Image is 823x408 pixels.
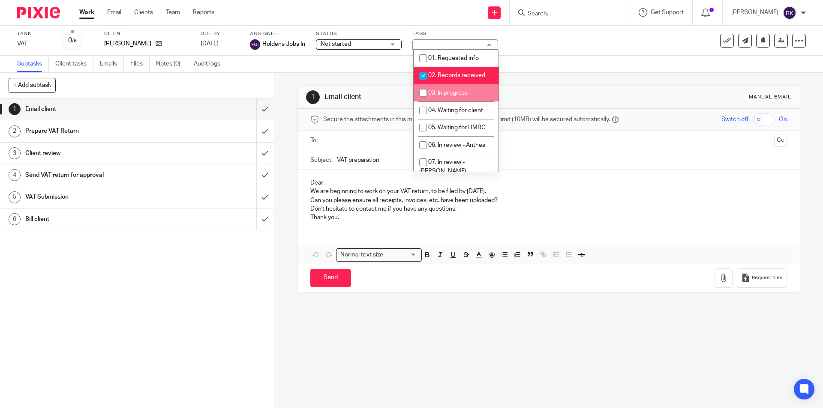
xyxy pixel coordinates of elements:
[338,250,385,259] span: Normal text size
[100,56,124,72] a: Emails
[752,274,782,281] span: Request files
[104,30,190,37] label: Client
[9,103,21,115] div: 1
[194,56,227,72] a: Audit logs
[17,7,60,18] img: Pixie
[25,191,174,203] h1: VAT Submission
[783,6,796,20] img: svg%3E
[386,250,417,259] input: Search for option
[25,103,174,116] h1: Email client
[316,30,402,37] label: Status
[310,213,787,222] p: Thank you.
[25,213,174,226] h1: Bill client
[428,90,468,96] span: 03. In progress
[9,125,21,137] div: 2
[721,115,748,124] span: Switch off
[9,213,21,225] div: 6
[9,169,21,181] div: 4
[419,159,466,174] span: 07. In review - [PERSON_NAME]
[412,30,498,37] label: Tags
[156,56,187,72] a: Notes (0)
[336,248,422,262] div: Search for option
[201,30,239,37] label: Due by
[262,40,305,48] span: Holdens Jobs In
[731,8,778,17] p: [PERSON_NAME]
[107,8,121,17] a: Email
[428,107,483,113] span: 04. Waiting for client
[323,115,610,124] span: Secure the attachments in this message. Files exceeding the size limit (10MB) will be secured aut...
[321,41,351,47] span: Not started
[324,92,567,101] h1: Email client
[310,136,320,145] label: To:
[79,8,94,17] a: Work
[310,179,787,187] p: Dear ,
[193,8,214,17] a: Reports
[737,268,787,288] button: Request files
[310,196,787,205] p: Can you please ensure all receipts, invoices, etc. have been uploaded?
[201,41,219,47] span: [DATE]
[166,8,180,17] a: Team
[9,78,56,92] button: + Add subtask
[9,147,21,159] div: 3
[310,269,351,287] input: Send
[25,147,174,160] h1: Client review
[25,125,174,137] h1: Prepare VAT Return
[749,94,791,101] div: Manual email
[428,142,485,148] span: 06. In review - Anthea
[310,187,787,196] p: We are beginning to work on your VAT return, to be filed by [DATE].
[310,156,333,164] label: Subject:
[130,56,150,72] a: Files
[68,36,77,45] div: 0
[306,90,320,104] div: 1
[527,10,604,18] input: Search
[17,56,49,72] a: Subtasks
[250,30,305,37] label: Assignee
[250,39,260,50] img: svg%3E
[72,39,77,43] small: /6
[428,125,486,131] span: 05. Waiting for HMRC
[428,55,479,61] span: 01. Requested info
[17,30,51,37] label: Task
[9,191,21,203] div: 5
[779,115,787,124] span: On
[104,39,151,48] p: [PERSON_NAME]
[310,205,787,213] p: Don't hesitate to contact me if you have any questions.
[651,9,684,15] span: Get Support
[774,134,787,147] button: Cc
[134,8,153,17] a: Clients
[55,56,93,72] a: Client tasks
[428,72,485,78] span: 02. Records received
[25,169,174,182] h1: Send VAT return for approval
[17,39,51,48] div: VAT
